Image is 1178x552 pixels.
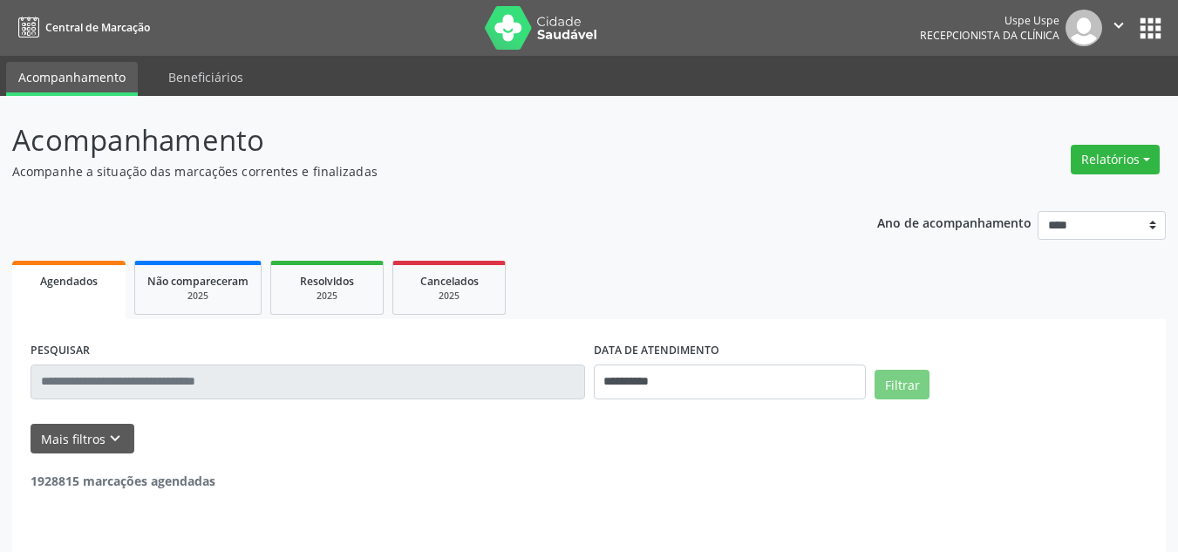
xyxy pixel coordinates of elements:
button:  [1102,10,1135,46]
a: Central de Marcação [12,13,150,42]
a: Beneficiários [156,62,255,92]
p: Acompanhe a situação das marcações correntes e finalizadas [12,162,820,181]
strong: 1928815 marcações agendadas [31,473,215,489]
span: Resolvidos [300,274,354,289]
button: Mais filtroskeyboard_arrow_down [31,424,134,454]
span: Agendados [40,274,98,289]
span: Não compareceram [147,274,249,289]
span: Central de Marcação [45,20,150,35]
span: Cancelados [420,274,479,289]
div: 2025 [147,290,249,303]
label: DATA DE ATENDIMENTO [594,337,719,365]
div: 2025 [283,290,371,303]
button: apps [1135,13,1166,44]
button: Relatórios [1071,145,1160,174]
a: Acompanhamento [6,62,138,96]
label: PESQUISAR [31,337,90,365]
span: Recepcionista da clínica [920,28,1059,43]
button: Filtrar [875,370,929,399]
img: img [1066,10,1102,46]
p: Acompanhamento [12,119,820,162]
i:  [1109,16,1128,35]
div: Uspe Uspe [920,13,1059,28]
div: 2025 [405,290,493,303]
i: keyboard_arrow_down [106,429,125,448]
p: Ano de acompanhamento [877,211,1032,233]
